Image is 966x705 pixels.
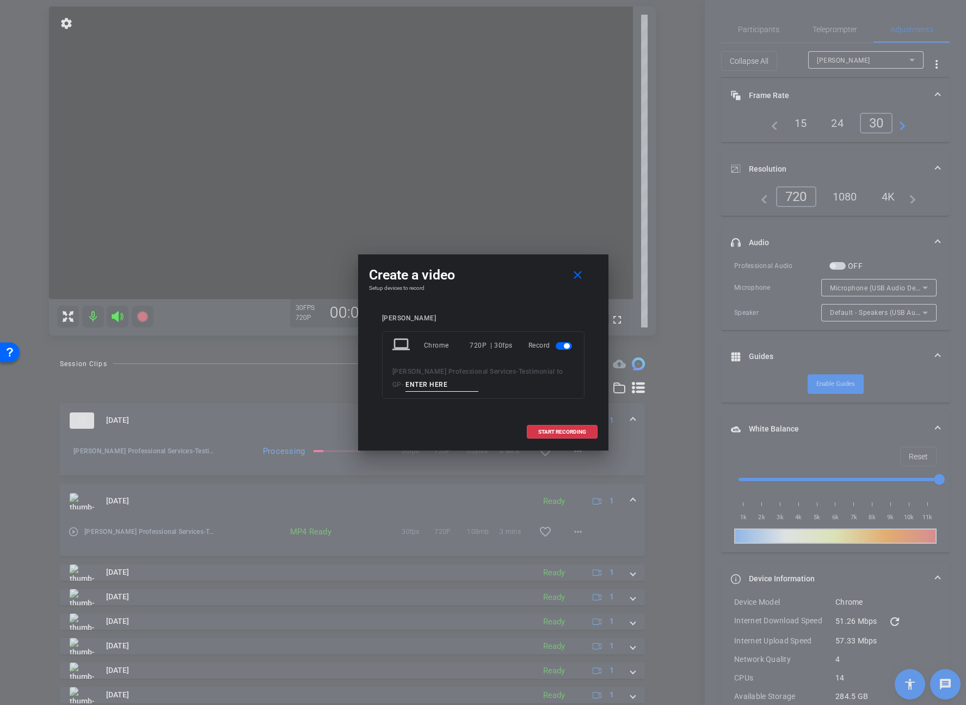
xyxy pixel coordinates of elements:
div: Record [528,336,574,355]
mat-icon: laptop [392,336,412,355]
span: START RECORDING [538,429,586,435]
div: [PERSON_NAME] [382,314,584,323]
mat-icon: close [571,269,584,282]
span: - [402,381,404,388]
div: 720P | 30fps [470,336,513,355]
h4: Setup devices to record [369,285,598,291]
button: START RECORDING [527,425,598,439]
span: - [516,368,519,375]
div: Chrome [424,336,470,355]
div: Create a video [369,265,598,285]
input: ENTER HERE [405,378,478,392]
span: [PERSON_NAME] Professional Services [392,368,516,375]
